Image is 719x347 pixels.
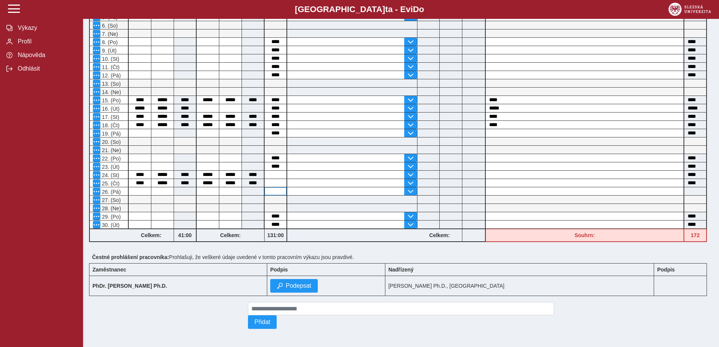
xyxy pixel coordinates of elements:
b: Souhrn: [574,232,595,238]
span: Odhlásit [15,65,77,72]
span: 29. (Po) [100,214,121,220]
span: Podepsat [286,282,311,289]
span: 13. (So) [100,81,121,87]
button: Menu [93,188,100,195]
button: Menu [93,171,100,179]
span: 5. (Pá) [100,14,118,20]
span: 26. (Pá) [100,189,121,195]
button: Menu [93,196,100,204]
b: Podpis [270,267,288,273]
span: 30. (Út) [100,222,120,228]
div: Fond pracovní doby (176 h) a součet hodin (172 h) se neshodují! [486,229,684,242]
span: 10. (St) [100,56,119,62]
span: 9. (Út) [100,48,117,54]
button: Menu [93,46,100,54]
b: Podpis [657,267,675,273]
button: Menu [93,113,100,120]
span: 21. (Ne) [100,147,121,153]
b: Celkem: [417,232,462,238]
button: Přidat [248,315,277,329]
div: Fond pracovní doby (176 h) a součet hodin (172 h) se neshodují! [684,229,707,242]
span: 17. (St) [100,114,119,120]
span: 12. (Pá) [100,72,121,79]
div: Prohlašuji, že veškeré údaje uvedené v tomto pracovním výkazu jsou pravdivé. [89,251,713,263]
span: o [419,5,424,14]
td: [PERSON_NAME] Ph.D., [GEOGRAPHIC_DATA] [385,276,654,296]
span: 25. (Čt) [100,180,120,187]
span: 8. (Po) [100,39,118,45]
button: Menu [93,213,100,220]
b: [GEOGRAPHIC_DATA] a - Evi [23,5,696,14]
button: Menu [93,138,100,145]
button: Menu [93,96,100,104]
span: 11. (Čt) [100,64,120,70]
b: Zaměstnanec [92,267,126,273]
img: logo_web_su.png [668,3,711,16]
span: 6. (So) [100,23,118,29]
button: Menu [93,88,100,96]
button: Menu [93,55,100,62]
b: PhDr. [PERSON_NAME] Ph.D. [92,283,167,289]
span: Výkazy [15,25,77,31]
button: Podepsat [270,279,318,293]
button: Menu [93,80,100,87]
b: 41:00 [174,232,196,238]
button: Menu [93,146,100,154]
span: D [413,5,419,14]
button: Menu [93,22,100,29]
button: Menu [93,30,100,37]
span: 18. (Čt) [100,122,120,128]
button: Menu [93,38,100,46]
button: Menu [93,221,100,228]
button: Menu [93,105,100,112]
b: 172 [684,232,706,238]
button: Menu [93,163,100,170]
button: Menu [93,179,100,187]
button: Menu [93,63,100,71]
b: 131:00 [265,232,286,238]
button: Menu [93,71,100,79]
span: 27. (So) [100,197,121,203]
button: Menu [93,130,100,137]
span: 14. (Ne) [100,89,121,95]
button: Menu [93,204,100,212]
span: 16. (Út) [100,106,120,112]
span: t [385,5,388,14]
span: 20. (So) [100,139,121,145]
span: 15. (Po) [100,97,121,103]
button: Menu [93,121,100,129]
span: Nápověda [15,52,77,59]
span: 7. (Ne) [100,31,118,37]
b: Celkem: [197,232,264,238]
span: Přidat [254,319,270,325]
span: 23. (Út) [100,164,120,170]
b: Čestné prohlášení pracovníka: [92,254,169,260]
span: 22. (Po) [100,156,121,162]
span: Profil [15,38,77,45]
span: 28. (Ne) [100,205,121,211]
button: Menu [93,154,100,162]
b: Nadřízený [388,267,414,273]
span: 24. (St) [100,172,119,178]
b: Celkem: [129,232,174,238]
span: 19. (Pá) [100,131,121,137]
